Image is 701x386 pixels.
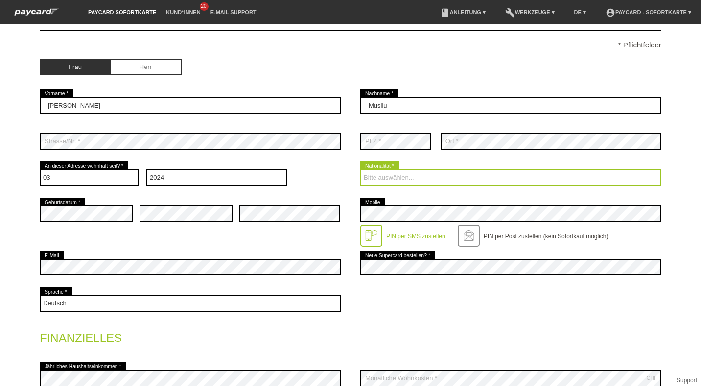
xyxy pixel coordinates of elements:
a: Support [677,377,697,384]
label: PIN per Post zustellen (kein Sofortkauf möglich) [484,233,608,240]
span: 20 [200,2,209,11]
a: paycard Sofortkarte [83,9,161,15]
p: * Pflichtfelder [40,41,661,49]
div: CHF [646,375,657,381]
i: build [505,8,515,18]
i: book [440,8,450,18]
legend: Finanzielles [40,321,661,350]
i: account_circle [606,8,615,18]
a: DE ▾ [569,9,591,15]
img: paycard Sofortkarte [10,7,64,17]
a: Kund*innen [161,9,205,15]
a: paycard Sofortkarte [10,11,64,19]
a: bookAnleitung ▾ [435,9,491,15]
label: PIN per SMS zustellen [386,233,445,240]
a: account_circlepaycard - Sofortkarte ▾ [601,9,696,15]
a: buildWerkzeuge ▾ [500,9,560,15]
a: E-Mail Support [206,9,261,15]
